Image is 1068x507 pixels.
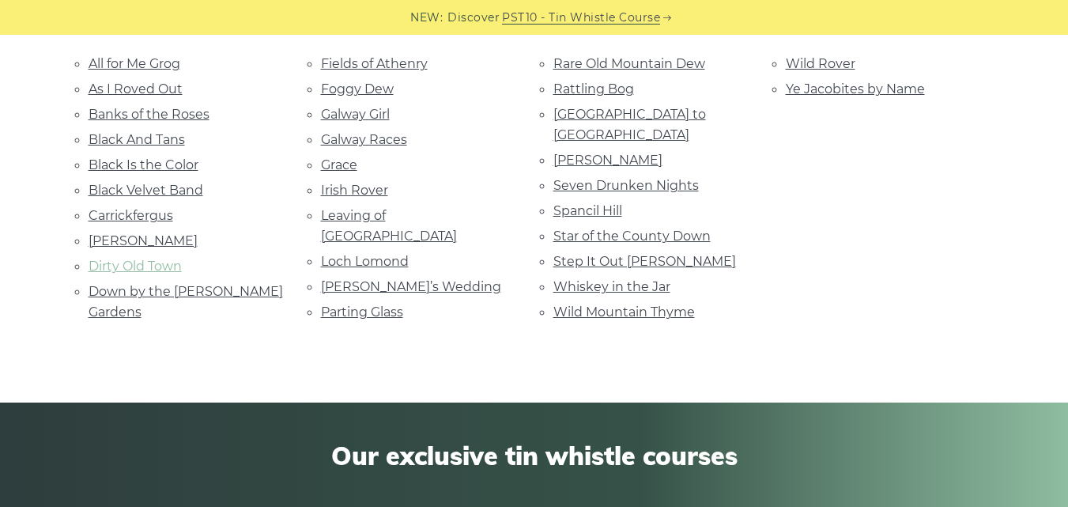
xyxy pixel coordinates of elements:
[553,178,699,193] a: Seven Drunken Nights
[321,208,457,244] a: Leaving of [GEOGRAPHIC_DATA]
[321,107,390,122] a: Galway Girl
[321,183,388,198] a: Irish Rover
[321,132,407,147] a: Galway Races
[321,81,394,96] a: Foggy Dew
[553,107,706,142] a: [GEOGRAPHIC_DATA] to [GEOGRAPHIC_DATA]
[89,107,209,122] a: Banks of the Roses
[553,305,695,320] a: Wild Mountain Thyme
[786,56,855,71] a: Wild Rover
[89,208,173,223] a: Carrickfergus
[553,56,705,71] a: Rare Old Mountain Dew
[410,9,443,27] span: NEW:
[553,254,736,269] a: Step It Out [PERSON_NAME]
[321,254,409,269] a: Loch Lomond
[89,81,183,96] a: As I Roved Out
[321,56,428,71] a: Fields of Athenry
[89,284,283,320] a: Down by the [PERSON_NAME] Gardens
[447,9,500,27] span: Discover
[321,305,403,320] a: Parting Glass
[786,81,925,96] a: Ye Jacobites by Name
[553,81,634,96] a: Rattling Bog
[321,157,357,172] a: Grace
[89,233,198,248] a: [PERSON_NAME]
[553,279,670,294] a: Whiskey in the Jar
[89,132,185,147] a: Black And Tans
[321,279,501,294] a: [PERSON_NAME]’s Wedding
[553,203,622,218] a: Spancil Hill
[89,259,182,274] a: Dirty Old Town
[553,153,662,168] a: [PERSON_NAME]
[502,9,660,27] a: PST10 - Tin Whistle Course
[89,56,180,71] a: All for Me Grog
[553,229,711,244] a: Star of the County Down
[89,157,198,172] a: Black Is the Color
[89,183,203,198] a: Black Velvet Band
[89,441,980,471] span: Our exclusive tin whistle courses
